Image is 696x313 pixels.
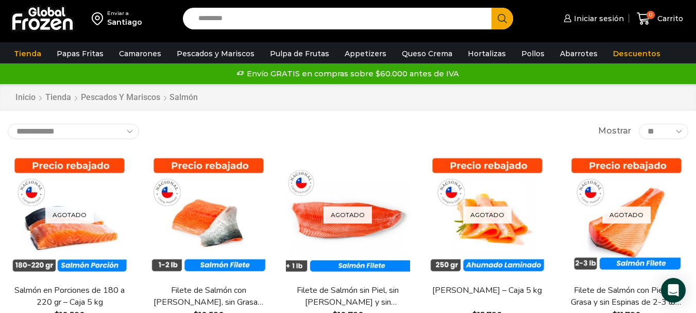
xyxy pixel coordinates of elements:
a: Pollos [516,44,550,63]
h1: Salmón [169,92,198,102]
a: Papas Fritas [52,44,109,63]
nav: Breadcrumb [15,92,198,104]
img: address-field-icon.svg [92,10,107,27]
a: [PERSON_NAME] – Caja 5 kg [432,285,543,296]
a: Camarones [114,44,166,63]
a: Pulpa de Frutas [265,44,334,63]
a: Abarrotes [555,44,603,63]
div: Open Intercom Messenger [661,278,686,303]
a: Filete de Salmón con [PERSON_NAME], sin Grasa y sin Espinas 1-2 lb – Caja 10 Kg [153,285,264,308]
a: Descuentos [608,44,666,63]
p: Agotado [602,206,651,223]
p: Agotado [324,206,372,223]
a: Queso Crema [397,44,457,63]
span: 0 [647,11,655,19]
a: Iniciar sesión [561,8,624,29]
span: Carrito [655,13,683,24]
a: Tienda [9,44,46,63]
a: Salmón en Porciones de 180 a 220 gr – Caja 5 kg [14,285,125,308]
a: Hortalizas [463,44,511,63]
a: Appetizers [339,44,392,63]
select: Pedido de la tienda [8,124,139,139]
span: Mostrar [598,125,631,137]
a: Pescados y Mariscos [80,92,161,104]
button: Search button [491,8,513,29]
p: Agotado [45,206,94,223]
a: 0 Carrito [634,7,686,31]
span: Iniciar sesión [571,13,624,24]
a: Pescados y Mariscos [172,44,260,63]
a: Filete de Salmón con Piel, sin Grasa y sin Espinas de 2-3 lb – Premium – Caja 10 kg [571,285,682,308]
div: Enviar a [107,10,142,17]
a: Filete de Salmón sin Piel, sin [PERSON_NAME] y sin [PERSON_NAME] – Caja 10 Kg [292,285,403,308]
p: Agotado [463,206,512,223]
a: Inicio [15,92,36,104]
div: Santiago [107,17,142,27]
a: Tienda [45,92,72,104]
